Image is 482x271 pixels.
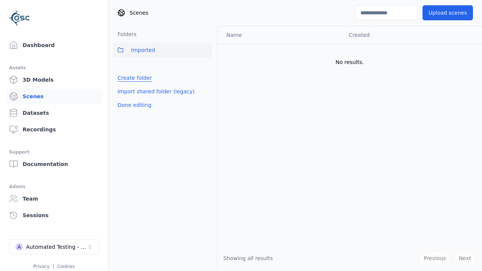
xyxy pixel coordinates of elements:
[117,74,152,82] a: Create folder
[113,85,199,98] button: Import shared folder (legacy)
[15,243,23,251] div: A
[6,157,102,172] a: Documentation
[113,30,137,38] h3: Folders
[343,26,470,44] th: Created
[53,264,54,269] span: |
[113,43,212,58] button: Imported
[57,264,75,269] a: Cookies
[9,239,99,254] button: Select a workspace
[6,72,102,87] a: 3D Models
[26,243,87,251] div: Automated Testing - Playwright
[6,191,102,206] a: Team
[6,122,102,137] a: Recordings
[9,63,99,72] div: Assets
[9,8,30,29] img: Logo
[423,5,473,20] button: Upload scenes
[6,208,102,223] a: Sessions
[113,71,157,85] button: Create folder
[6,89,102,104] a: Scenes
[217,44,482,80] td: No results.
[130,9,148,17] span: Scenes
[117,88,195,95] a: Import shared folder (legacy)
[33,264,49,269] a: Privacy
[6,38,102,53] a: Dashboard
[9,148,99,157] div: Support
[113,98,156,112] button: Done editing
[9,182,99,191] div: Admin
[223,255,273,261] span: Showing all results
[6,105,102,120] a: Datasets
[217,26,343,44] th: Name
[131,46,155,55] span: Imported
